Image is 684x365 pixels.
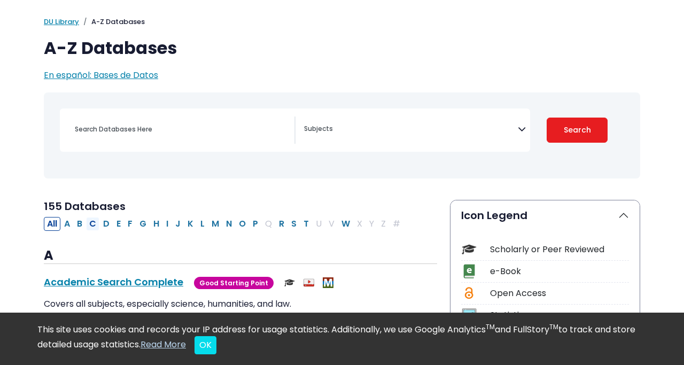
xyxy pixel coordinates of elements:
[276,217,287,231] button: Filter Results R
[44,217,60,231] button: All
[549,322,558,331] sup: TM
[304,277,314,288] img: Audio & Video
[194,277,274,289] span: Good Starting Point
[86,217,99,231] button: Filter Results C
[44,199,126,214] span: 155 Databases
[125,217,136,231] button: Filter Results F
[304,126,518,134] textarea: Search
[208,217,222,231] button: Filter Results M
[100,217,113,231] button: Filter Results D
[490,243,629,256] div: Scholarly or Peer Reviewed
[250,217,261,231] button: Filter Results P
[462,308,476,322] img: Icon Statistics
[44,275,183,289] a: Academic Search Complete
[223,217,235,231] button: Filter Results N
[44,248,437,264] h3: A
[195,336,216,354] button: Close
[163,217,172,231] button: Filter Results I
[450,200,640,230] button: Icon Legend
[462,242,476,257] img: Icon Scholarly or Peer Reviewed
[486,322,495,331] sup: TM
[462,286,476,300] img: Icon Open Access
[462,264,476,278] img: Icon e-Book
[150,217,162,231] button: Filter Results H
[44,38,640,58] h1: A-Z Databases
[61,217,73,231] button: Filter Results A
[338,217,353,231] button: Filter Results W
[44,298,437,310] p: Covers all subjects, especially science, humanities, and law.
[236,217,249,231] button: Filter Results O
[490,265,629,278] div: e-Book
[68,121,294,137] input: Search database by title or keyword
[44,69,158,81] a: En español: Bases de Datos
[172,217,184,231] button: Filter Results J
[197,217,208,231] button: Filter Results L
[44,92,640,178] nav: Search filters
[79,17,145,27] li: A-Z Databases
[547,118,608,143] button: Submit for Search Results
[44,17,640,27] nav: breadcrumb
[113,217,124,231] button: Filter Results E
[490,309,629,322] div: Statistics
[184,217,197,231] button: Filter Results K
[74,217,85,231] button: Filter Results B
[44,217,405,229] div: Alpha-list to filter by first letter of database name
[284,277,295,288] img: Scholarly or Peer Reviewed
[490,287,629,300] div: Open Access
[288,217,300,231] button: Filter Results S
[300,217,312,231] button: Filter Results T
[141,338,186,351] a: Read More
[136,217,150,231] button: Filter Results G
[323,277,333,288] img: MeL (Michigan electronic Library)
[37,323,647,354] div: This site uses cookies and records your IP address for usage statistics. Additionally, we use Goo...
[44,17,79,27] a: DU Library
